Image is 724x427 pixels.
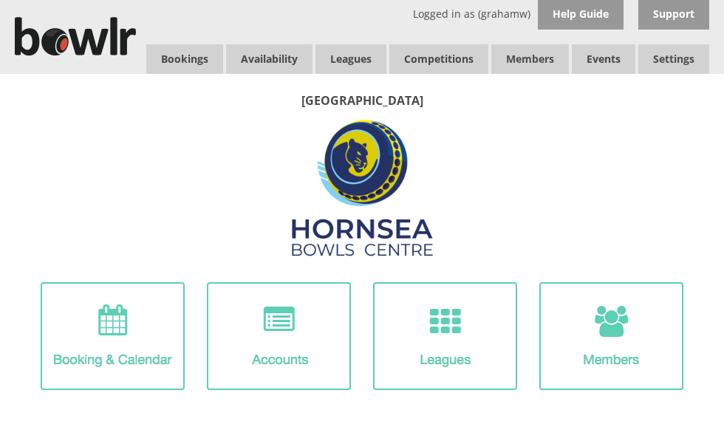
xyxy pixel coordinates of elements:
p: [GEOGRAPHIC_DATA] [15,92,709,109]
span: Members [491,44,569,74]
a: Bookings [146,44,223,74]
img: Accounts-Icon.png [207,282,351,390]
img: Hornsea3.jpg [290,116,434,260]
a: Leagues [315,44,386,74]
a: Competitions [389,44,488,74]
span: Settings [638,44,709,74]
a: Availability [226,44,313,74]
a: Events [572,44,635,74]
img: League-Icon.png [373,282,517,390]
img: Members-Icon.png [539,282,683,390]
img: Booking-Icon.png [41,282,185,390]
